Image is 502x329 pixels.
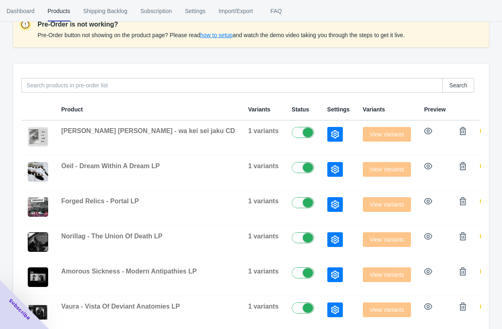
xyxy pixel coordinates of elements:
[185,0,206,22] span: Settings
[28,162,48,182] img: a3870904853_10.jpg
[38,20,405,29] p: Pre-Order is not working?
[248,162,279,169] span: 1 variants
[248,127,279,134] span: 1 variants
[61,198,139,205] span: Forged Relics - Portal LP
[292,106,309,113] span: Status
[28,127,48,147] img: a0112378680_10.jpg
[248,268,279,275] span: 1 variants
[248,198,279,205] span: 1 variants
[7,0,35,22] span: Dashboard
[38,32,405,38] span: Pre-Order button not showing on the product page? Please read and watch the demo video taking you...
[248,303,279,310] span: 1 variants
[61,162,160,169] span: Oeil - Dream Within A Dream LP
[424,106,446,113] span: Preview
[61,233,162,240] span: Norillag - The Union Of Death LP
[248,233,279,240] span: 1 variants
[83,0,127,22] span: Shipping Backlog
[200,32,232,38] span: how to setup
[266,0,287,22] span: FAQ
[449,82,467,89] span: Search
[219,0,253,22] span: Import/Export
[28,232,48,252] img: NorillagLPjacket.jpg
[140,0,172,22] span: Subscription
[48,0,70,22] span: Products
[28,267,48,287] img: amorouscoverjpg.jpg
[28,197,48,217] img: a2938666985_10.jpg
[61,268,197,275] span: Amorous Sickness - Modern Antipathies LP
[61,106,83,113] span: Product
[363,106,385,113] span: Variants
[7,297,32,322] span: Subscribe
[61,303,180,310] span: Vaura - Vista Of Deviant Anatomies LP
[61,127,235,134] span: [PERSON_NAME] [PERSON_NAME] - wa kei sei jaku CD
[248,106,270,113] span: Variants
[442,78,474,93] button: Search
[21,78,443,93] input: Search products in pre-order list
[327,106,350,113] span: Settings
